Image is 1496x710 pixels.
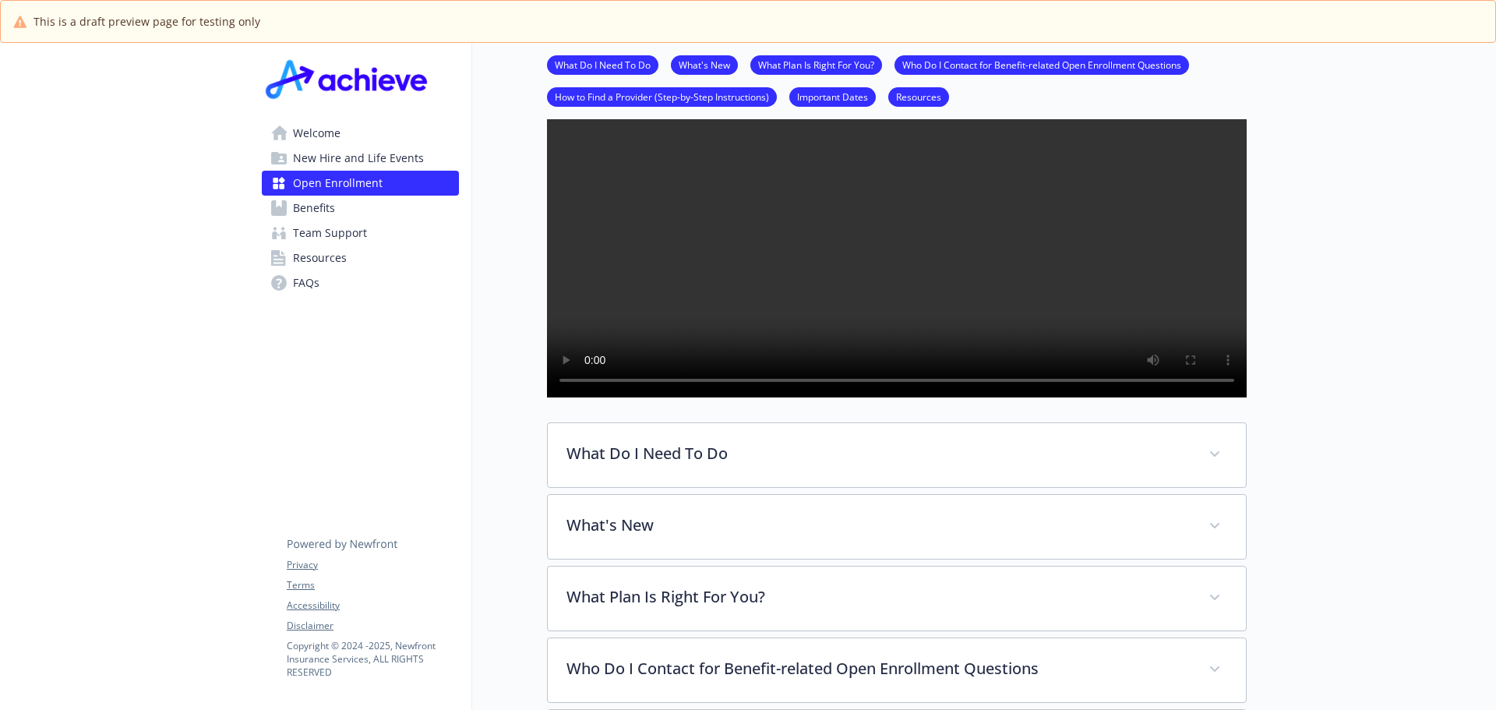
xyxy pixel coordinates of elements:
p: Who Do I Contact for Benefit-related Open Enrollment Questions [566,657,1190,680]
a: Disclaimer [287,619,458,633]
span: Open Enrollment [293,171,383,196]
a: Privacy [287,558,458,572]
a: Terms [287,578,458,592]
div: What's New [548,495,1246,559]
a: Resources [262,245,459,270]
span: Team Support [293,221,367,245]
a: Accessibility [287,599,458,613]
a: FAQs [262,270,459,295]
a: What's New [671,57,738,72]
a: Team Support [262,221,459,245]
span: This is a draft preview page for testing only [34,13,260,30]
a: New Hire and Life Events [262,146,459,171]
a: Welcome [262,121,459,146]
a: What Plan Is Right For You? [750,57,882,72]
p: Copyright © 2024 - 2025 , Newfront Insurance Services, ALL RIGHTS RESERVED [287,639,458,679]
a: Resources [888,89,949,104]
p: What Plan Is Right For You? [566,585,1190,609]
span: FAQs [293,270,319,295]
span: Benefits [293,196,335,221]
a: Benefits [262,196,459,221]
span: New Hire and Life Events [293,146,424,171]
div: What Plan Is Right For You? [548,567,1246,631]
a: What Do I Need To Do [547,57,658,72]
div: Who Do I Contact for Benefit-related Open Enrollment Questions [548,638,1246,702]
a: How to Find a Provider (Step-by-Step Instructions) [547,89,777,104]
div: What Do I Need To Do [548,423,1246,487]
a: Important Dates [789,89,876,104]
span: Resources [293,245,347,270]
p: What Do I Need To Do [566,442,1190,465]
span: Welcome [293,121,340,146]
a: Open Enrollment [262,171,459,196]
p: What's New [566,514,1190,537]
a: Who Do I Contact for Benefit-related Open Enrollment Questions [894,57,1189,72]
